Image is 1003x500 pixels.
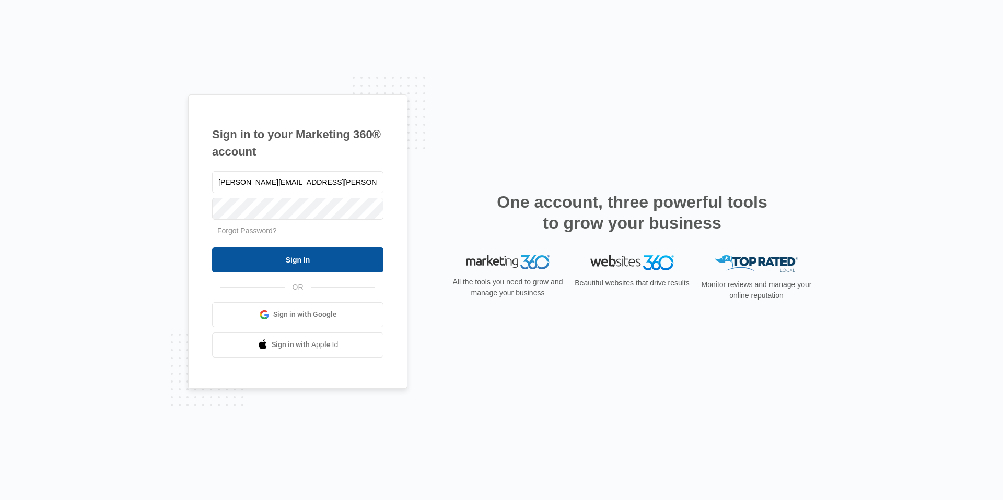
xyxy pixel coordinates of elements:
img: Marketing 360 [466,255,550,270]
p: Monitor reviews and manage your online reputation [698,279,815,301]
a: Sign in with Google [212,302,383,327]
h1: Sign in to your Marketing 360® account [212,126,383,160]
input: Sign In [212,247,383,272]
span: Sign in with Google [273,309,337,320]
img: Top Rated Local [715,255,798,272]
h2: One account, three powerful tools to grow your business [494,192,771,233]
p: All the tools you need to grow and manage your business [449,277,566,299]
p: Beautiful websites that drive results [574,278,691,289]
img: Websites 360 [590,255,674,270]
input: Email [212,171,383,193]
span: OR [285,282,311,293]
span: Sign in with Apple Id [272,339,339,350]
a: Sign in with Apple Id [212,332,383,358]
a: Forgot Password? [217,227,277,235]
